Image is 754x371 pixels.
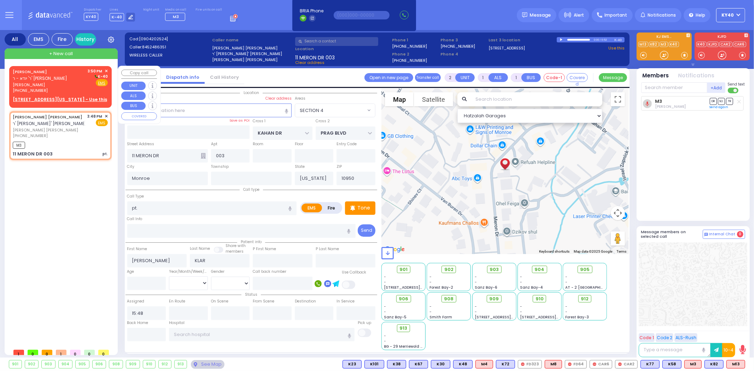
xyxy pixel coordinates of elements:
span: - [520,309,522,314]
div: Fire [52,33,73,46]
a: [PERSON_NAME] [13,69,47,75]
a: [STREET_ADDRESS] [489,45,525,51]
div: BLS [496,360,515,369]
label: [PHONE_NUMBER] [392,43,427,49]
a: M13 [638,42,648,47]
div: BLS [364,360,384,369]
div: K38 [387,360,406,369]
label: Entry Code [337,141,357,147]
button: Show satellite imagery [414,92,453,106]
span: 902 [444,266,454,273]
span: - [475,274,477,279]
p: Tone [357,204,370,212]
button: COVERED [121,112,157,120]
div: 908 [109,360,123,368]
label: [PERSON_NAME] [PERSON_NAME] [212,45,293,51]
span: Phone 2 [392,51,438,57]
img: comment-alt.png [705,233,708,236]
input: (000)000-00000 [334,11,390,19]
span: - [384,274,386,279]
span: 904 [534,266,544,273]
a: History [75,33,96,46]
span: K-40 [94,74,108,79]
label: Back Home [127,320,148,326]
span: 913 [400,325,408,332]
button: Code 2 [656,333,673,342]
div: 903 [42,360,55,368]
label: ר' [PERSON_NAME]' [PERSON_NAME] [212,51,293,57]
span: ר' יודא - ר' [PERSON_NAME] [13,75,67,81]
img: Google [383,245,407,254]
a: CAR6 [733,42,746,47]
a: K40 [696,42,707,47]
span: - [429,304,432,309]
span: - [429,309,432,314]
button: ALS [121,92,146,100]
label: En Route [169,299,185,304]
img: Logo [28,11,75,19]
label: Location [295,46,390,52]
span: SO [718,98,725,105]
span: ✕ [105,68,108,74]
span: Forest Bay-2 [429,285,453,290]
div: BLS [705,360,724,369]
label: Dispatcher [84,8,101,12]
span: 1 [56,350,66,355]
label: Age [127,269,134,275]
span: - [475,309,477,314]
img: message.svg [522,12,527,18]
div: CAR2 [615,360,638,369]
div: ALS [475,360,493,369]
div: BLS [409,360,428,369]
div: 11 MERON DR 003 [13,151,53,158]
label: Call Type [127,194,144,199]
div: Year/Month/Week/Day [169,269,208,275]
span: Location [240,90,263,95]
div: 909 [126,360,140,368]
span: Chananya Indig [655,104,686,109]
label: Call Info [127,216,142,222]
button: KY40 [716,8,745,22]
span: - [429,274,432,279]
span: 0 [70,350,81,355]
span: K-40 [110,13,124,21]
label: Cad: [129,36,210,42]
div: See map [191,360,224,369]
span: Patient info [237,239,265,245]
a: [PERSON_NAME] [PERSON_NAME] [13,114,82,120]
div: 905 [76,360,89,368]
u: [STREET_ADDRESS][US_STATE] - Use this [13,96,107,102]
button: Send [358,224,375,237]
div: K67 [409,360,428,369]
a: KJFD [707,42,719,47]
span: [PHONE_NUMBER] [13,88,48,93]
button: UNIT [121,82,146,90]
span: - [384,333,386,338]
span: Internal Chat [709,232,736,237]
span: Call type [240,187,263,192]
span: - [429,279,432,285]
span: 0 [84,350,95,355]
input: Search location here [127,104,292,117]
button: +Add [707,82,726,93]
label: Turn off text [728,87,739,94]
span: SECTION 4 [295,104,366,117]
span: EMS [96,119,108,126]
button: ALS-Rush [674,333,697,342]
img: red-radio-icon.svg [618,363,622,366]
span: TR [726,98,733,105]
u: EMS [98,81,106,86]
span: 0 [42,350,52,355]
label: Apt [211,141,217,147]
label: KJFD [695,35,750,40]
span: Phone 4 [440,51,486,57]
a: M3 [660,42,668,47]
div: K58 [662,360,682,369]
div: BLS [641,360,660,369]
div: M4 [475,360,493,369]
button: Map camera controls [611,206,625,220]
label: Floor [295,141,303,147]
label: Cross 1 [253,118,265,124]
div: K72 [496,360,515,369]
a: Open in new page [364,73,413,82]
